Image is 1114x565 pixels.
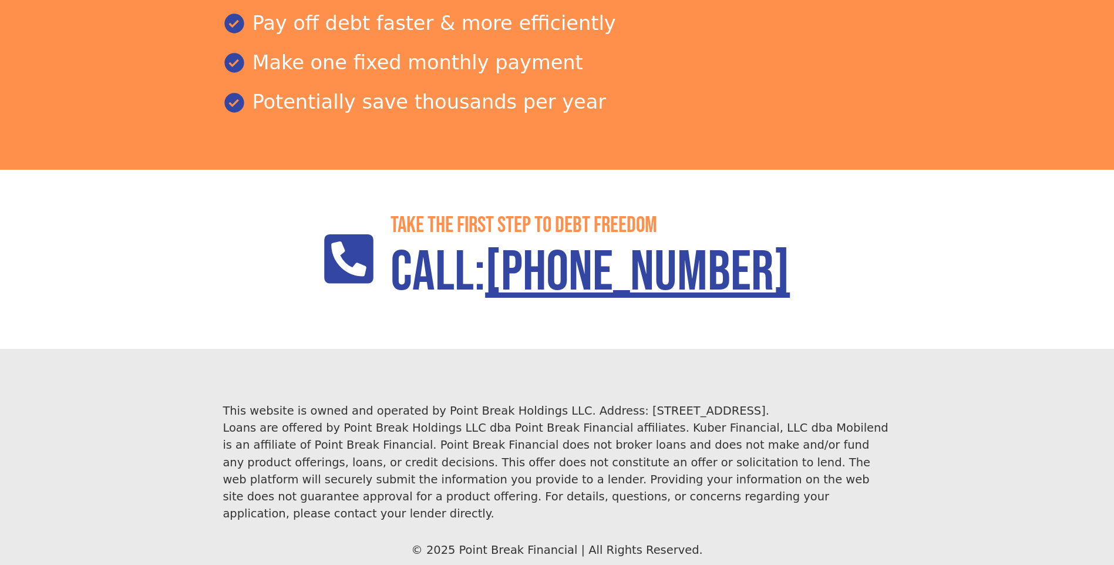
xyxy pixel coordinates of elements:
[223,88,891,117] div: Potentially save thousands per year
[223,9,891,38] div: Pay off debt faster & more efficiently
[391,212,790,239] h2: Take the First step to debt freedom
[223,542,891,559] div: © 2025 Point Break Financial | All Rights Reserved.
[391,239,790,307] h1: Call:
[485,239,790,307] a: [PHONE_NUMBER]
[223,402,891,522] div: This website is owned and operated by Point Break Holdings LLC. Address: [STREET_ADDRESS]. Loans ...
[223,48,891,78] div: Make one fixed monthly payment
